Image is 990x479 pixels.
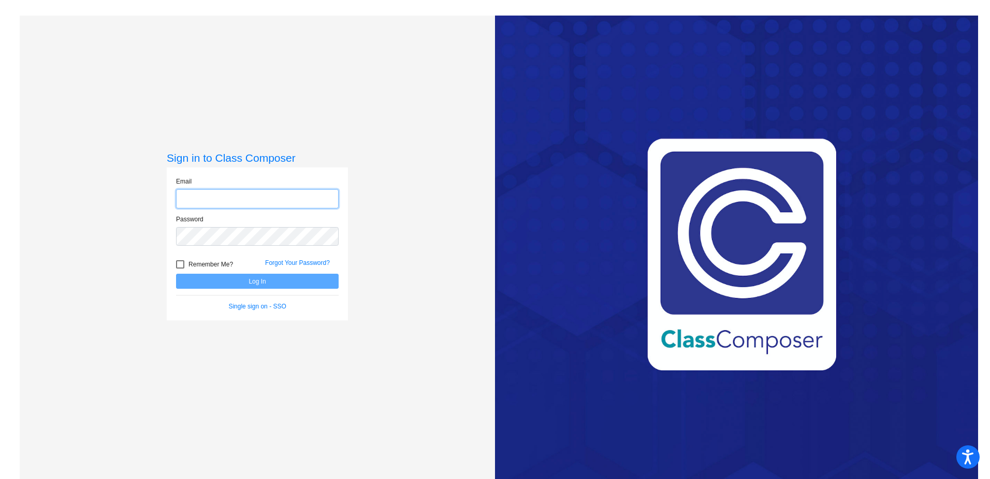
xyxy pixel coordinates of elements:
button: Log In [176,274,339,289]
h3: Sign in to Class Composer [167,151,348,164]
label: Email [176,177,192,186]
span: Remember Me? [188,258,233,271]
a: Single sign on - SSO [228,303,286,310]
a: Forgot Your Password? [265,259,330,266]
label: Password [176,215,203,224]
